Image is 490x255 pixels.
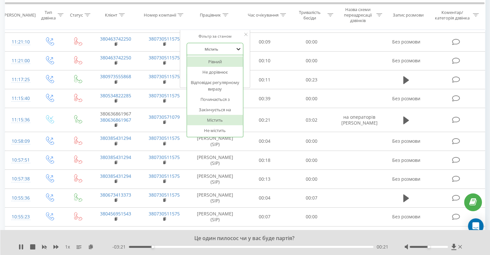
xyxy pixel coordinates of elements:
[241,89,288,108] td: 00:39
[65,244,70,250] font: 1 x
[41,9,56,20] div: Тип дзвінка
[100,55,131,61] a: 380463742250
[3,12,36,18] div: [PERSON_NAME]
[100,117,131,123] a: 380636861967
[288,151,335,170] td: 00:00
[12,116,30,123] font: 11:15:36
[12,176,30,182] font: 10:57:38
[187,77,243,94] div: Відповідає регулярному виразу
[294,9,326,20] div: Тривалість бесіди
[100,111,131,117] font: 380636861967
[199,33,232,39] font: Фільтр за станом
[189,226,241,245] td: [PERSON_NAME] (SIP)
[105,12,117,18] div: Клієнт
[392,213,420,220] span: Без розмови
[392,95,420,102] span: Без розмови
[241,170,288,188] td: 00:13
[12,195,30,201] font: 10:55:36
[12,95,30,101] font: 11:15:40
[288,70,335,89] td: 00:23
[392,138,420,144] span: Без розмови
[241,226,288,245] td: 00:07
[149,192,180,198] a: 380730511575
[377,244,388,250] font: 00:21
[468,218,484,234] div: Відкрийте Intercom Messenger
[241,70,288,89] td: 00:11
[241,108,288,132] td: 00:21
[392,57,420,64] span: Без розмови
[288,188,335,207] td: 00:07
[149,36,180,42] a: 380730511575
[288,32,335,51] td: 00:00
[189,151,241,170] td: [PERSON_NAME] (SIP)
[149,154,180,160] a: 380730511575
[100,192,131,198] a: 380673413373
[288,226,335,245] td: 00:00
[189,207,241,226] td: [PERSON_NAME] (SIP)
[341,7,375,23] div: Назва схеми переадресації дзвінків
[149,211,180,217] a: 380730511575
[149,173,180,179] a: 380730511575
[187,115,243,125] div: Містить
[100,154,131,160] a: 380385431294
[392,176,420,182] span: Без розмови
[393,12,424,18] div: Запис розмови
[427,246,430,248] div: Мітка доступності
[151,246,154,248] div: Мітка доступності
[189,132,241,151] td: [PERSON_NAME] (SIP)
[200,12,221,18] div: Працівник
[143,12,176,18] div: Номер компанії
[241,188,288,207] td: 00:04
[433,9,471,20] div: Коментар/категорія дзвінка
[100,92,131,99] a: 380534822285
[114,244,126,250] font: 03:21
[392,157,420,163] span: Без розмови
[100,73,131,79] a: 380973555868
[149,114,180,120] a: 380730571079
[12,138,30,144] font: 10:58:09
[187,125,243,136] div: Не містить
[12,57,30,64] font: 11:21:00
[100,36,131,42] a: 380463742250
[288,207,335,226] td: 00:00
[12,76,30,82] font: 11:17:25
[189,170,241,188] td: [PERSON_NAME] (SIP)
[12,157,30,163] font: 10:57:51
[100,229,131,236] a: 380456951543
[288,108,335,132] td: 03:02
[149,135,180,141] a: 380730511575
[100,211,131,217] a: 380456951543
[392,39,420,45] span: Без розмови
[100,173,131,179] a: 380385431294
[241,207,288,226] td: 00:07
[187,56,243,67] div: Рівний
[335,108,383,132] td: на операторів [PERSON_NAME]
[112,244,129,250] span: -
[187,94,243,104] div: Починається з
[288,170,335,188] td: 00:00
[187,104,243,115] div: Закінчується на
[12,213,30,220] font: 10:55:23
[241,132,288,151] td: 00:04
[189,188,241,207] td: [PERSON_NAME] (SIP)
[241,32,288,51] td: 00:09
[63,235,419,242] div: Це один пилосос чи у вас буде партія?
[288,51,335,70] td: 00:00
[149,229,180,236] a: 380730511575
[100,135,131,141] a: 380385431294
[288,89,335,108] td: 00:00
[70,12,83,18] div: Статус
[149,92,180,99] a: 380730511575
[241,51,288,70] td: 00:10
[187,67,243,77] div: Не дорівнює
[149,73,180,79] a: 380730511575
[149,55,180,61] a: 380730511575
[12,39,30,45] font: 11:21:10
[241,151,288,170] td: 00:18
[288,132,335,151] td: 00:00
[248,12,279,18] div: Час очікування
